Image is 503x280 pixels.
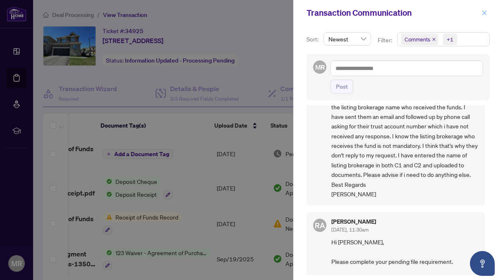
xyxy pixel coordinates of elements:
span: Comments [401,34,438,45]
button: Post [331,80,353,94]
span: Thank You For your review and comments. I have added the listing brokerage name who received the ... [331,92,478,199]
span: close [481,10,487,16]
span: close [432,37,436,41]
div: +1 [447,35,453,43]
span: Comments [405,35,430,43]
h5: [PERSON_NAME] [331,219,376,224]
p: Filter: [378,36,393,45]
span: RA [315,220,325,231]
p: Sort: [307,35,320,44]
span: MR [315,62,325,72]
div: Transaction Communication [307,7,479,19]
button: Open asap [470,251,495,276]
span: Newest [328,33,366,45]
span: [DATE], 11:30am [331,227,369,233]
